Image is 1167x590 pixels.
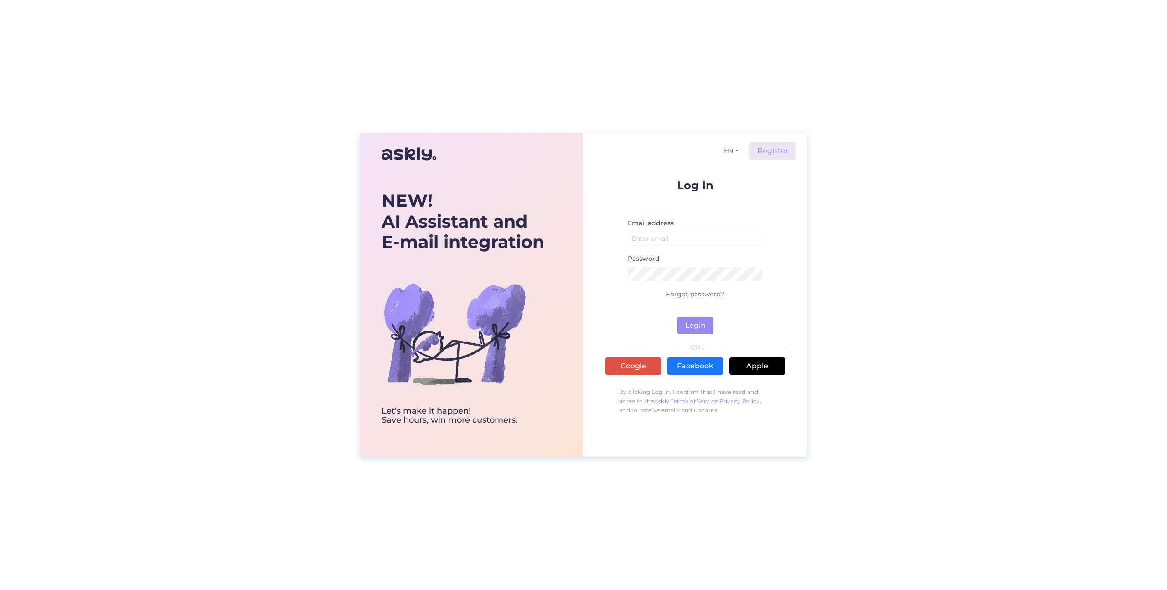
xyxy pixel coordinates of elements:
span: OR [689,344,702,351]
label: Password [628,254,660,264]
a: Google [605,357,661,375]
a: Facebook [667,357,723,375]
a: Askly Terms of Service [654,398,718,404]
p: By clicking Log In, I confirm that I have read and agree to the , , and to receive emails and upd... [605,383,785,419]
a: Apple [729,357,785,375]
div: Let’s make it happen! Save hours, win more customers. [382,407,544,425]
input: Enter email [628,232,763,246]
button: EN [720,145,742,158]
img: Askly [382,143,436,165]
b: NEW! [382,190,433,211]
button: Login [677,317,713,334]
div: AI Assistant and E-mail integration [382,190,544,253]
label: Email address [628,218,674,228]
a: Register [749,142,796,160]
img: bg-askly [382,261,527,407]
p: Log In [605,180,785,191]
a: Privacy Policy [719,398,760,404]
a: Forgot password? [666,290,724,298]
